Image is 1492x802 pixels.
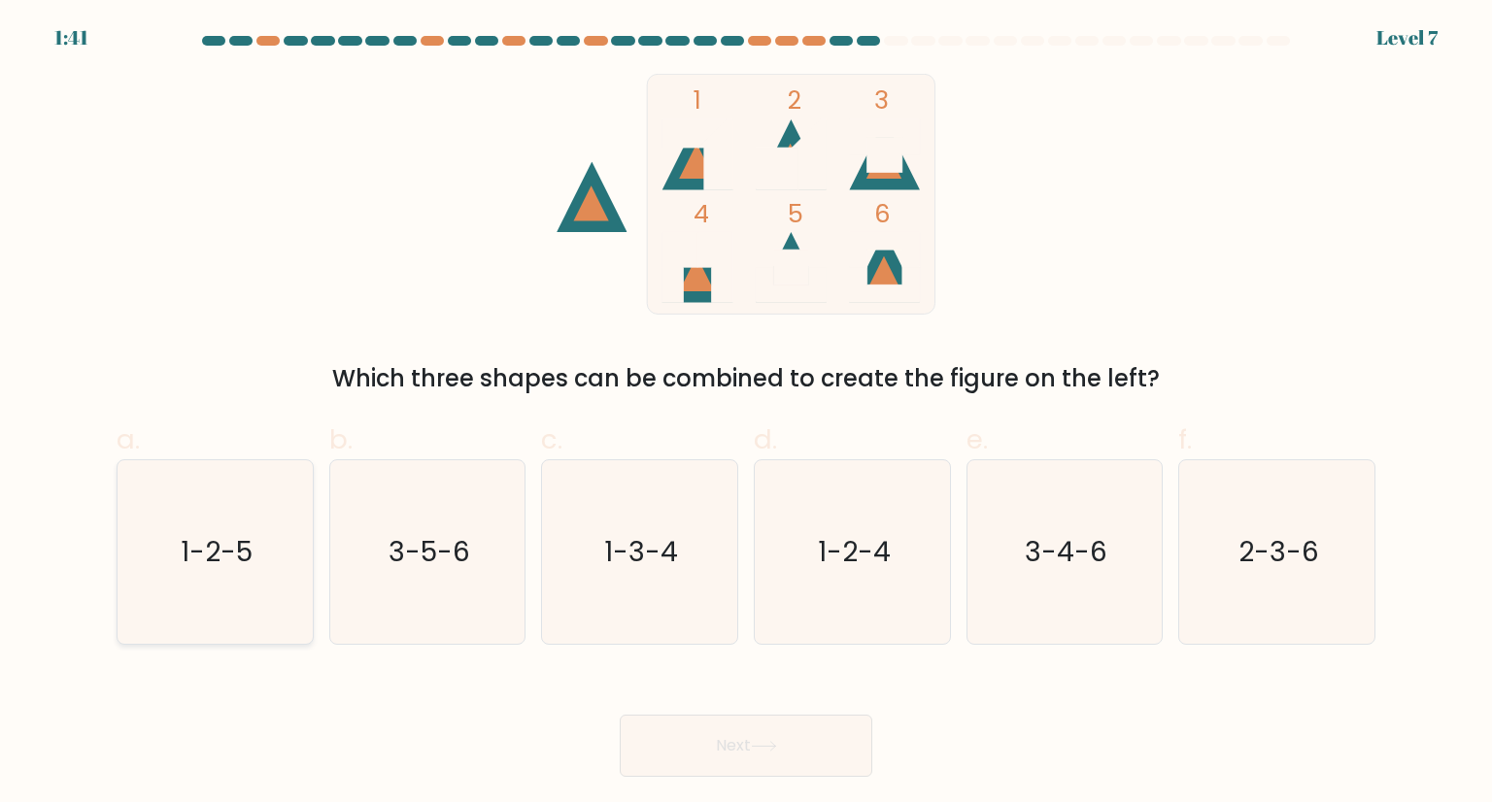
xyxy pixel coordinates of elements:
text: 1-2-5 [181,532,253,571]
tspan: 3 [874,83,889,117]
span: f. [1178,420,1192,458]
tspan: 6 [874,196,891,231]
text: 1-2-4 [818,532,891,571]
button: Next [620,715,872,777]
tspan: 2 [788,83,801,117]
text: 3-4-6 [1025,532,1107,571]
text: 2-3-6 [1238,532,1319,571]
tspan: 1 [694,83,701,117]
div: 1:41 [54,23,88,52]
span: b. [329,420,353,458]
span: e. [966,420,988,458]
div: Which three shapes can be combined to create the figure on the left? [128,361,1364,396]
div: Level 7 [1376,23,1438,52]
tspan: 5 [788,196,803,231]
text: 3-5-6 [389,532,470,571]
span: a. [117,420,140,458]
tspan: 4 [694,196,709,231]
text: 1-3-4 [605,532,679,571]
span: d. [754,420,777,458]
span: c. [541,420,562,458]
